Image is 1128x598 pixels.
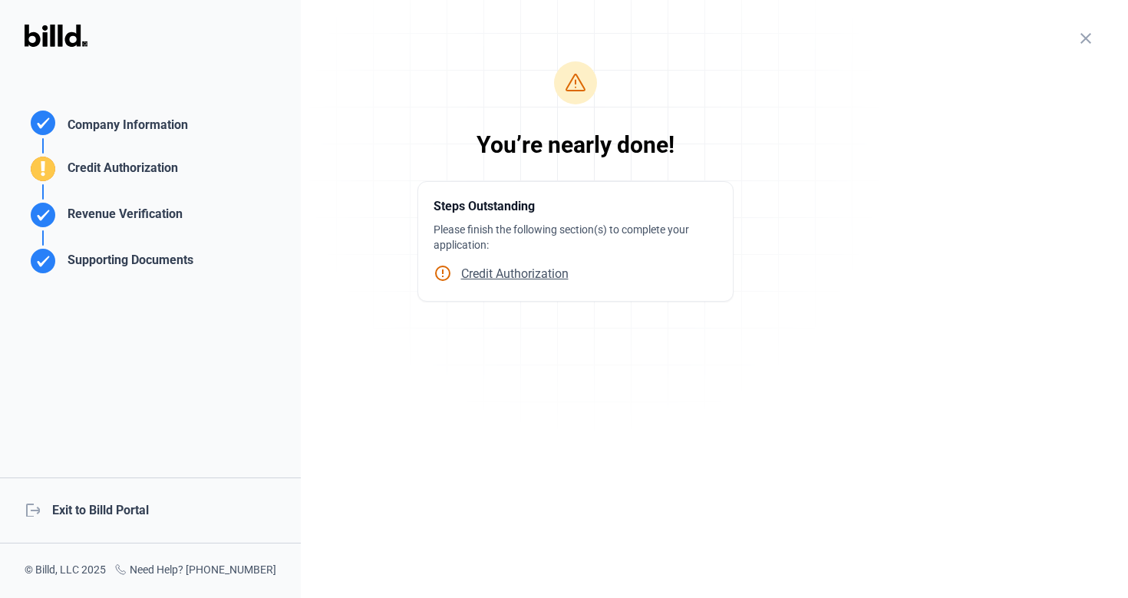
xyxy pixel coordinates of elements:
div: © Billd, LLC 2025 [25,562,106,580]
img: Billd Logo [25,25,87,47]
div: Supporting Documents [61,251,193,276]
span: Steps Outstanding [434,199,535,213]
mat-icon: logout [25,501,40,517]
span: Credit Authorization [452,266,569,281]
div: Need Help? [PHONE_NUMBER] [114,562,276,580]
div: Revenue Verification [61,205,183,230]
div: Company Information [61,116,188,138]
div: You’re nearly done! [325,61,825,160]
div: Credit Authorization [61,159,178,184]
mat-icon: error_outline [434,264,452,282]
div: Please finish the following section(s) to complete your application: [434,216,717,253]
mat-icon: close [1077,29,1095,48]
